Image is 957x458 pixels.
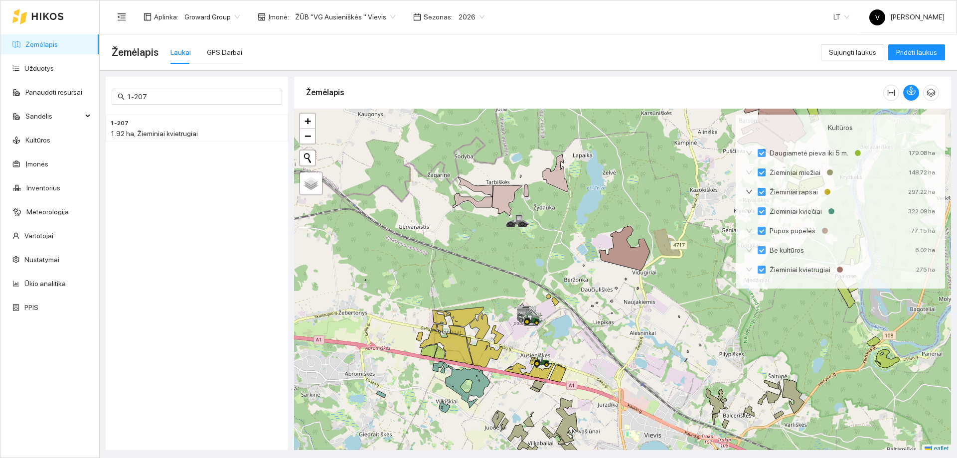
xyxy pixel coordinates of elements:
[908,167,935,178] div: 148.72 ha
[746,266,753,273] span: down
[258,13,266,21] span: shop
[300,129,315,144] a: Zoom out
[875,9,880,25] span: V
[413,13,421,21] span: calendar
[305,130,311,142] span: −
[25,88,82,96] a: Panaudoti resursai
[888,44,945,60] button: Pridėti laukus
[144,13,152,21] span: layout
[766,186,822,197] span: Žieminiai rapsai
[170,47,191,58] div: Laukai
[828,122,853,133] span: Kultūros
[829,47,876,58] span: Sujungti laukus
[424,11,453,22] span: Sezonas :
[268,11,289,22] span: Įmonė :
[821,44,884,60] button: Sujungti laukus
[110,130,198,138] span: 1.92 ha, Žieminiai kvietrugiai
[746,188,753,195] span: down
[207,47,242,58] div: GPS Darbai
[24,280,66,288] a: Ūkio analitika
[154,11,178,22] span: Aplinka :
[746,227,753,234] span: down
[110,119,129,128] span: 1-207
[112,44,159,60] span: Žemėlapis
[766,148,852,158] span: Daugiametė pieva iki 5 m.
[25,40,58,48] a: Žemėlapis
[766,264,834,275] span: Žieminiai kvietrugiai
[821,48,884,56] a: Sujungti laukus
[833,9,849,24] span: LT
[915,245,935,256] div: 6.02 ha
[766,225,819,236] span: Pupos pupelės
[766,206,826,217] span: Žieminiai kviečiai
[26,184,60,192] a: Inventorius
[459,9,484,24] span: 2026
[300,114,315,129] a: Zoom in
[908,148,935,158] div: 179.08 ha
[306,78,883,107] div: Žemėlapis
[26,208,69,216] a: Meteorologija
[925,445,949,452] a: Leaflet
[911,225,935,236] div: 77.15 ha
[127,91,276,102] input: Paieška
[25,160,48,168] a: Įmonės
[300,151,315,165] button: Initiate a new search
[746,247,753,254] span: down
[300,172,322,194] a: Layers
[24,232,53,240] a: Vartotojai
[24,304,38,311] a: PPIS
[883,85,899,101] button: column-width
[746,208,753,215] span: down
[908,206,935,217] div: 322.09 ha
[888,48,945,56] a: Pridėti laukus
[24,64,54,72] a: Užduotys
[746,150,753,156] span: down
[25,136,50,144] a: Kultūros
[184,9,240,24] span: Groward Group
[766,167,824,178] span: Žieminiai miežiai
[25,106,82,126] span: Sandėlis
[24,256,59,264] a: Nustatymai
[766,245,808,256] span: Be kultūros
[305,115,311,127] span: +
[884,89,899,97] span: column-width
[295,9,395,24] span: ŽŪB "VG Ausieniškės " Vievis
[746,169,753,176] span: down
[117,12,126,21] span: menu-fold
[896,47,937,58] span: Pridėti laukus
[112,7,132,27] button: menu-fold
[916,264,935,275] div: 275 ha
[908,186,935,197] div: 297.22 ha
[869,13,945,21] span: [PERSON_NAME]
[118,93,125,100] span: search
